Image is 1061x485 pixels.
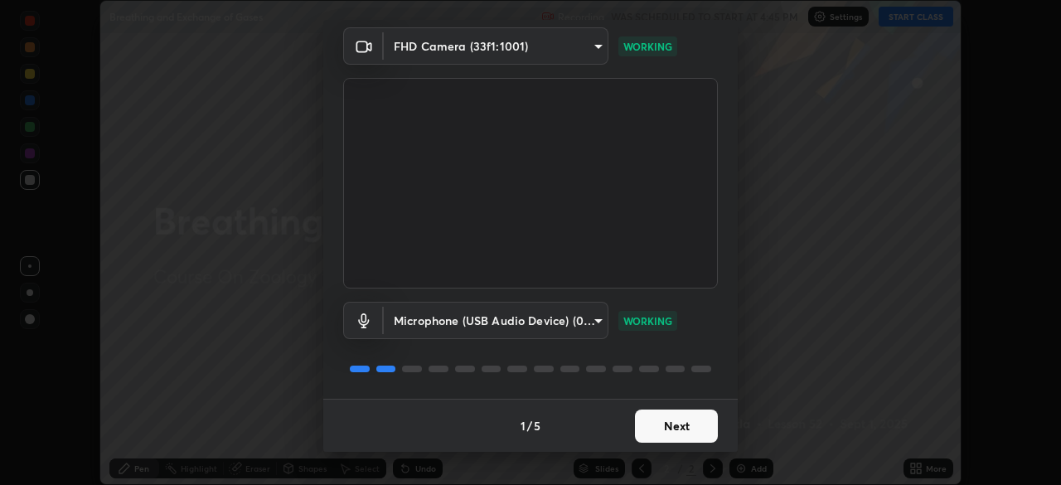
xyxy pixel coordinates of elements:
p: WORKING [623,313,672,328]
div: FHD Camera (33f1:1001) [384,302,608,339]
h4: / [527,417,532,434]
h4: 1 [521,417,526,434]
div: FHD Camera (33f1:1001) [384,27,608,65]
p: WORKING [623,39,672,54]
h4: 5 [534,417,540,434]
button: Next [635,410,718,443]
